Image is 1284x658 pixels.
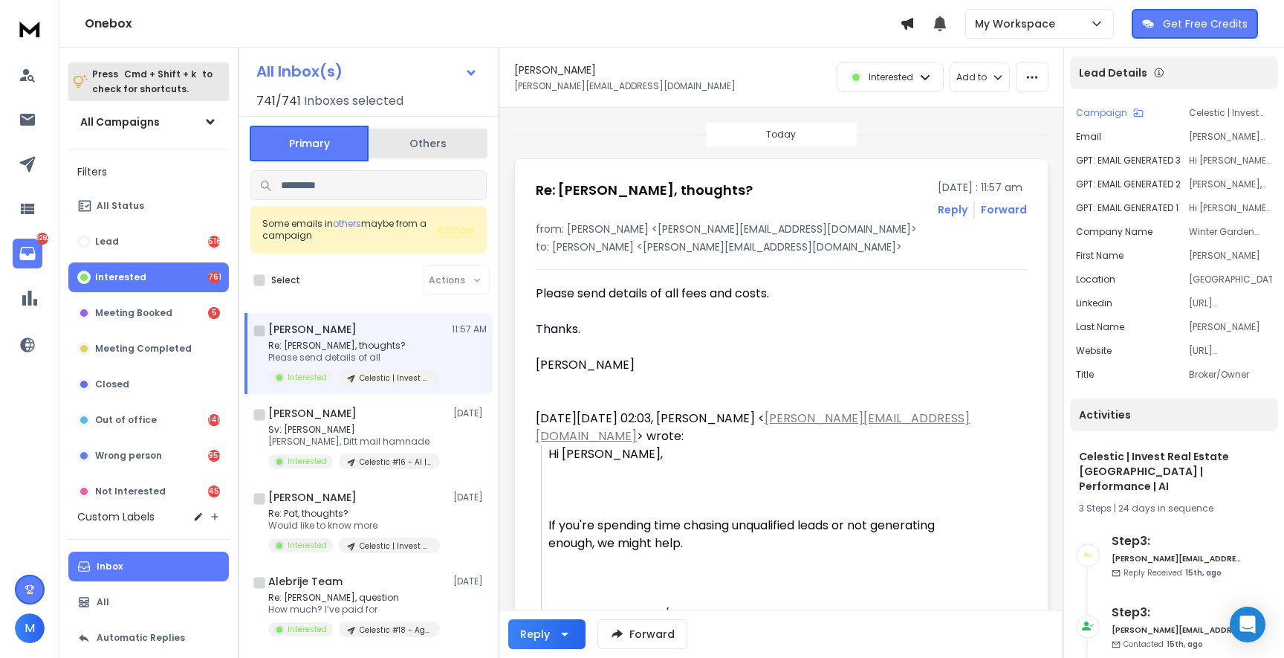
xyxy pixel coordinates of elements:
div: 1483 [208,414,220,426]
p: [URL][DOMAIN_NAME] [1189,345,1272,357]
p: [PERSON_NAME] [1189,250,1272,262]
button: Primary [250,126,369,161]
button: Inbox [68,552,229,581]
h6: [PERSON_NAME][EMAIL_ADDRESS][DOMAIN_NAME] [1112,553,1242,564]
button: Meeting Booked5 [68,298,229,328]
p: Re: Pat, thoughts? [268,508,440,520]
p: Today [766,129,796,141]
p: Out of office [95,414,157,426]
p: [PERSON_NAME], Ditt mail hamnade [268,436,440,448]
p: [DATE] [453,491,487,503]
span: 741 / 741 [256,92,301,110]
div: Reply [520,627,550,642]
h1: All Inbox(s) [256,64,343,79]
label: Select [271,274,300,286]
p: Interested [288,540,327,551]
button: Meeting Completed [68,334,229,364]
p: [PERSON_NAME][EMAIL_ADDRESS][DOMAIN_NAME] [514,80,736,92]
h3: Filters [68,161,229,182]
p: Celestic | Invest Real Estate [GEOGRAPHIC_DATA] | Performance | AI [1189,107,1272,119]
p: [PERSON_NAME][EMAIL_ADDRESS][DOMAIN_NAME] [1189,131,1272,143]
a: [PERSON_NAME][EMAIL_ADDRESS][DOMAIN_NAME] [536,410,970,445]
span: 15th, ago [1185,567,1222,578]
p: Would like to know more [268,520,440,532]
p: Automatic Replies [97,632,185,644]
div: 5 [208,307,220,319]
span: 24 days in sequence [1118,502,1213,515]
p: Interested [95,271,146,283]
button: Reply [938,202,967,217]
p: Hi [PERSON_NAME], If you're spending time chasing unqualified leads or not generating enough, we ... [1189,155,1272,167]
h1: Onebox [85,15,900,33]
p: First Name [1076,250,1123,262]
p: 11:57 AM [452,323,487,335]
button: Reply [508,619,586,649]
p: Get Free Credits [1163,16,1248,31]
div: Open Intercom Messenger [1230,607,1265,642]
p: Press to check for shortcuts. [92,67,213,97]
img: logo [15,15,45,42]
p: Please send details of all [268,352,440,364]
div: 761 [208,271,220,283]
p: Meeting Booked [95,307,172,319]
p: Broker/Owner [1189,369,1272,381]
p: Interested [288,624,327,635]
p: GPT: EMAIL GENERATED 1 [1076,202,1178,214]
p: Reply Received [1123,567,1222,578]
span: Review [438,222,475,237]
div: Thanks. [536,320,970,374]
p: Celestic | Invest Real Estate [GEOGRAPHIC_DATA] | Performance | AI [360,372,431,384]
button: Automatic Replies [68,623,229,653]
p: Company Name [1076,226,1152,238]
span: 3 Steps [1079,502,1112,515]
div: 954 [208,450,220,462]
h6: Step 3 : [1112,604,1242,622]
button: All Status [68,191,229,221]
p: GPT: EMAIL GENERATED 3 [1076,155,1181,167]
p: Last Name [1076,321,1124,333]
h1: [PERSON_NAME] [514,62,596,77]
p: Inbox [97,561,123,572]
p: [URL][DOMAIN_NAME][PERSON_NAME] [1189,297,1272,309]
p: from: [PERSON_NAME] <[PERSON_NAME][EMAIL_ADDRESS][DOMAIN_NAME]> [536,222,1027,236]
p: to: [PERSON_NAME] <[PERSON_NAME][EMAIL_ADDRESS][DOMAIN_NAME]> [536,239,1027,254]
h1: [PERSON_NAME] [268,406,357,421]
p: Contacted [1123,639,1203,650]
p: linkedin [1076,297,1112,309]
h1: Re: [PERSON_NAME], thoughts? [536,180,753,201]
h1: Celestic | Invest Real Estate [GEOGRAPHIC_DATA] | Performance | AI [1079,449,1269,494]
button: M [15,613,45,643]
button: Lead516 [68,227,229,257]
button: All Campaigns [68,107,229,137]
p: Winter Garden Real Estate [1189,226,1272,238]
p: [DATE] [453,575,487,587]
h6: Step 3 : [1112,532,1242,550]
div: | [1079,503,1269,515]
p: My Workspace [975,16,1061,31]
p: Re: [PERSON_NAME], thoughts? [268,340,440,352]
button: All [68,587,229,617]
span: 15th, ago [1167,639,1203,650]
div: [DATE][DATE] 02:03, [PERSON_NAME] < > wrote: [536,410,970,445]
button: Campaign [1076,107,1144,119]
p: Interested [869,71,913,83]
p: title [1076,369,1094,381]
p: Lead [95,236,119,248]
p: All Status [97,200,144,212]
p: Interested [288,456,327,467]
p: Meeting Completed [95,343,192,355]
h3: Custom Labels [77,509,155,524]
p: Add to [956,71,987,83]
p: [PERSON_NAME], We help real estate teams connect with exclusive, premium investors with capital a... [1189,178,1272,190]
p: GPT: EMAIL GENERATED 2 [1076,178,1181,190]
p: [DATE] [453,407,487,419]
p: location [1076,274,1115,286]
h1: Alebrije Team [268,574,343,589]
div: 516 [208,236,220,248]
p: Closed [95,378,129,390]
div: Please send details of all fees and costs. [536,285,970,303]
p: [PERSON_NAME] [1189,321,1272,333]
h1: All Campaigns [80,114,160,129]
p: Hi [PERSON_NAME], When you're chasing unqualified leads or not generating enough, it can slow dow... [1189,202,1272,214]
